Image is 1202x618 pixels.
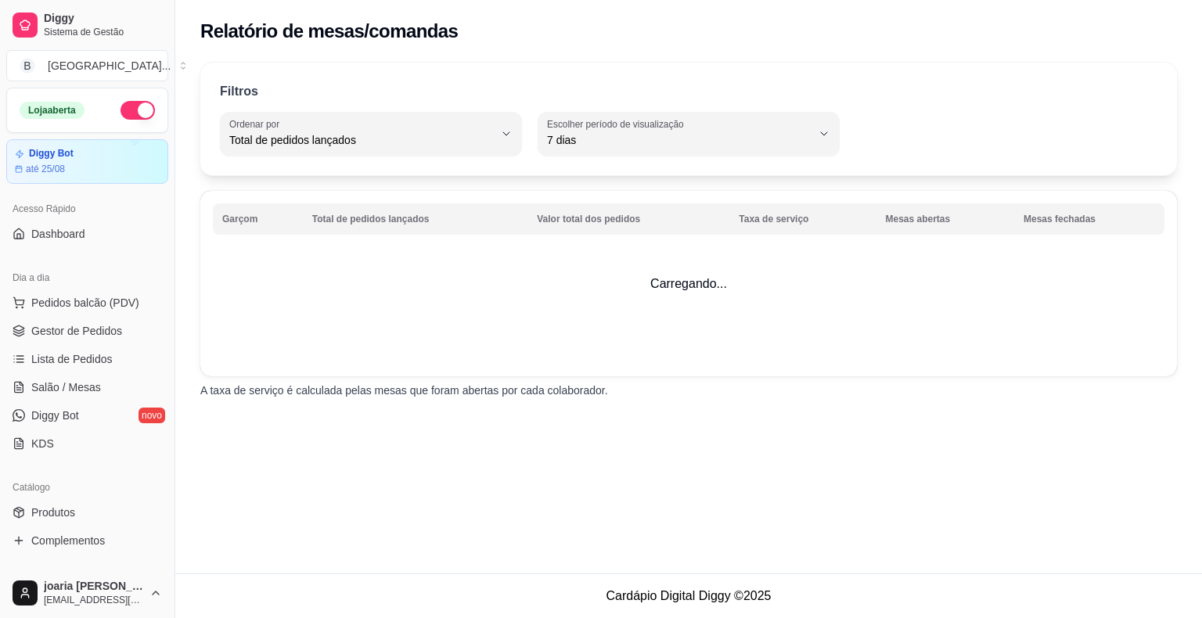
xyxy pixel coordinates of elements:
span: Salão / Mesas [31,379,101,395]
div: [GEOGRAPHIC_DATA] ... [48,58,171,74]
span: Dashboard [31,226,85,242]
span: KDS [31,436,54,451]
a: KDS [6,431,168,456]
span: Pedidos balcão (PDV) [31,295,139,311]
div: Acesso Rápido [6,196,168,221]
p: A taxa de serviço é calculada pelas mesas que foram abertas por cada colaborador. [200,383,1177,398]
span: Lista de Pedidos [31,351,113,367]
span: Total de pedidos lançados [229,132,494,148]
a: Lista de Pedidos [6,347,168,372]
span: Complementos [31,533,105,548]
span: Produtos [31,505,75,520]
span: Diggy Bot [31,408,79,423]
h2: Relatório de mesas/comandas [200,19,458,44]
span: Diggy [44,12,162,26]
article: Diggy Bot [29,148,74,160]
span: Gestor de Pedidos [31,323,122,339]
a: Complementos [6,528,168,553]
footer: Cardápio Digital Diggy © 2025 [175,573,1202,618]
p: Filtros [220,82,258,101]
a: Gestor de Pedidos [6,318,168,343]
button: Escolher período de visualização7 dias [538,112,840,156]
div: Catálogo [6,475,168,500]
article: até 25/08 [26,163,65,175]
span: [EMAIL_ADDRESS][DOMAIN_NAME] [44,594,143,606]
button: Select a team [6,50,168,81]
label: Ordenar por [229,117,285,131]
div: Loja aberta [20,102,85,119]
span: Sistema de Gestão [44,26,162,38]
button: Alterar Status [121,101,155,120]
a: Produtos [6,500,168,525]
span: 7 dias [547,132,812,148]
a: DiggySistema de Gestão [6,6,168,44]
label: Escolher período de visualização [547,117,689,131]
a: Diggy Botnovo [6,403,168,428]
span: B [20,58,35,74]
td: Carregando... [200,191,1177,376]
div: Dia a dia [6,265,168,290]
a: Diggy Botaté 25/08 [6,139,168,184]
button: Ordenar porTotal de pedidos lançados [220,112,522,156]
button: joaria [PERSON_NAME] [PERSON_NAME][EMAIL_ADDRESS][DOMAIN_NAME] [6,574,168,612]
a: Dashboard [6,221,168,246]
a: Salão / Mesas [6,375,168,400]
button: Pedidos balcão (PDV) [6,290,168,315]
span: joaria [PERSON_NAME] [PERSON_NAME] [44,580,143,594]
